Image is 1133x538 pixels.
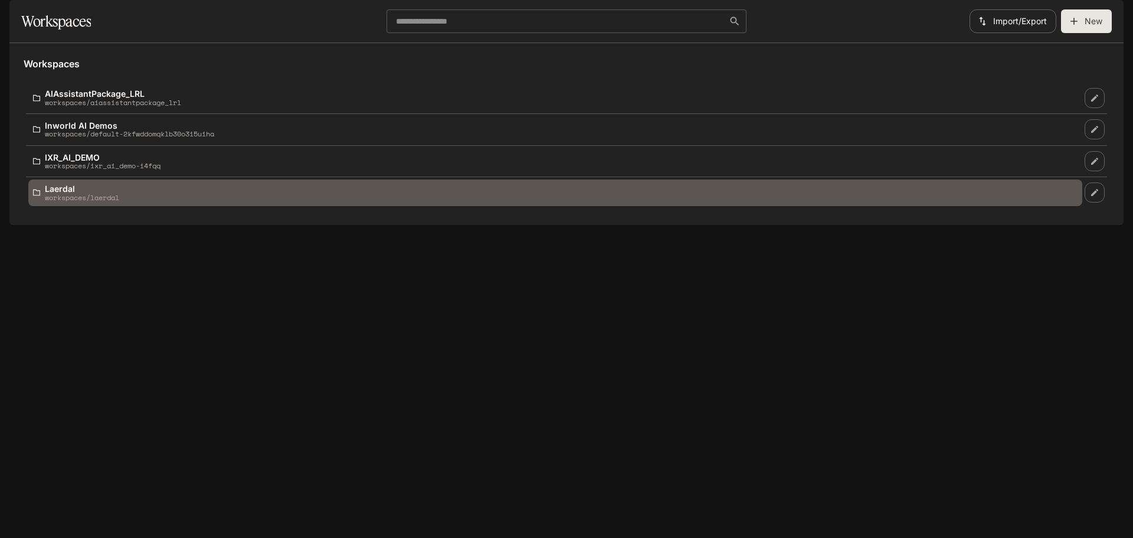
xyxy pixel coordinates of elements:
[45,130,214,138] p: workspaces/default-2kfwddomqklb30o3i5uiha
[1085,182,1105,203] a: Edit workspace
[1061,9,1112,33] button: Create workspace
[45,99,181,106] p: workspaces/aiassistantpackage_lrl
[45,184,119,193] p: Laerdal
[28,148,1082,175] a: IXR_AI_DEMOworkspaces/ixr_ai_demo-i4fqq
[45,89,181,98] p: AIAssistantPackage_LRL
[1085,151,1105,171] a: Edit workspace
[28,84,1082,111] a: AIAssistantPackage_LRLworkspaces/aiassistantpackage_lrl
[1085,119,1105,139] a: Edit workspace
[970,9,1056,33] button: Import/Export
[1085,88,1105,108] a: Edit workspace
[45,121,214,130] p: Inworld AI Demos
[21,9,91,33] h1: Workspaces
[45,153,161,162] p: IXR_AI_DEMO
[28,116,1082,143] a: Inworld AI Demosworkspaces/default-2kfwddomqklb30o3i5uiha
[28,180,1082,206] a: Laerdalworkspaces/laerdal
[45,194,119,201] p: workspaces/laerdal
[24,57,1109,70] h5: Workspaces
[45,162,161,169] p: workspaces/ixr_ai_demo-i4fqq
